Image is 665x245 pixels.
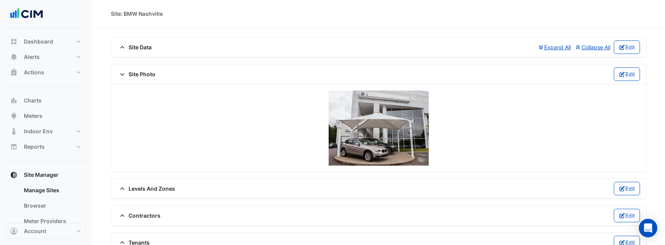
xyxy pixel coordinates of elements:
button: Edit [614,67,640,81]
img: site-photo.png [329,91,429,166]
button: Reports [6,139,86,154]
a: Browser [18,198,86,213]
span: Contractors [117,211,160,220]
span: Dashboard [24,38,53,45]
span: Reports [24,143,45,151]
button: Dashboard [6,34,86,49]
button: Meters [6,108,86,124]
span: Site Photo [117,70,155,78]
span: Meters [24,112,42,120]
span: Site Manager [24,171,58,179]
button: Collapse All [574,40,611,54]
a: Meter Providers [18,213,86,229]
app-icon: Dashboard [10,38,18,45]
button: Edit [614,40,640,54]
button: Charts [6,93,86,108]
button: Account [6,223,86,239]
app-icon: Reports [10,143,18,151]
button: Edit [614,209,640,222]
app-icon: Site Manager [10,171,18,179]
a: Manage Sites [18,183,86,198]
div: Open Intercom Messenger [639,219,657,237]
button: Actions [6,65,86,80]
span: Levels And Zones [117,185,175,193]
button: Edit [614,182,640,195]
div: Site: BMW Nashville [111,10,163,18]
app-icon: Actions [10,69,18,76]
button: Alerts [6,49,86,65]
app-icon: Meters [10,112,18,120]
span: Charts [24,97,42,104]
img: Company Logo [9,6,44,22]
button: Expand All [537,40,571,54]
button: Indoor Env [6,124,86,139]
span: Actions [24,69,44,76]
app-icon: Indoor Env [10,128,18,135]
span: Account [24,227,46,235]
span: Site Data [117,43,152,51]
span: Alerts [24,53,40,61]
app-icon: Alerts [10,53,18,61]
app-icon: Charts [10,97,18,104]
button: Site Manager [6,167,86,183]
span: Indoor Env [24,128,53,135]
